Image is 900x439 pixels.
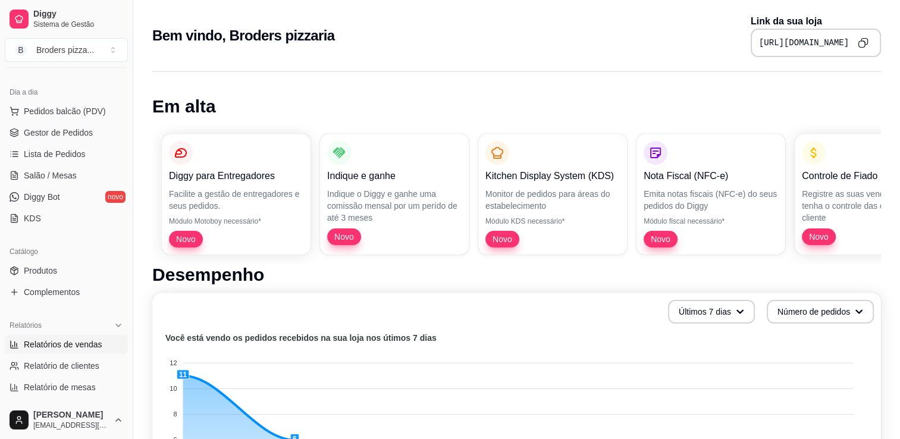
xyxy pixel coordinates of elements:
[485,169,620,183] p: Kitchen Display System (KDS)
[24,212,41,224] span: KDS
[327,188,462,224] p: Indique o Diggy e ganhe uma comissão mensal por um perído de até 3 meses
[169,169,303,183] p: Diggy para Entregadores
[5,283,128,302] a: Complementos
[24,360,99,372] span: Relatório de clientes
[5,123,128,142] a: Gestor de Pedidos
[320,134,469,255] button: Indique e ganheIndique o Diggy e ganhe uma comissão mensal por um perído de até 3 mesesNovo
[485,188,620,212] p: Monitor de pedidos para áreas do estabelecimento
[5,242,128,261] div: Catálogo
[5,102,128,121] button: Pedidos balcão (PDV)
[759,37,849,49] pre: [URL][DOMAIN_NAME]
[24,191,60,203] span: Diggy Bot
[169,188,303,212] p: Facilite a gestão de entregadores e seus pedidos.
[751,14,881,29] p: Link da sua loja
[5,261,128,280] a: Produtos
[171,233,200,245] span: Novo
[327,169,462,183] p: Indique e ganhe
[173,410,177,418] tspan: 8
[170,359,177,366] tspan: 12
[24,338,102,350] span: Relatórios de vendas
[5,406,128,434] button: [PERSON_NAME][EMAIL_ADDRESS][DOMAIN_NAME]
[24,148,86,160] span: Lista de Pedidos
[644,188,778,212] p: Emita notas fiscais (NFC-e) do seus pedidos do Diggy
[24,381,96,393] span: Relatório de mesas
[5,378,128,397] a: Relatório de mesas
[804,231,833,243] span: Novo
[152,26,335,45] h2: Bem vindo, Broders pizzaria
[636,134,785,255] button: Nota Fiscal (NFC-e)Emita notas fiscais (NFC-e) do seus pedidos do DiggyMódulo fiscal necessário*Novo
[170,385,177,392] tspan: 10
[5,187,128,206] a: Diggy Botnovo
[33,9,123,20] span: Diggy
[24,127,93,139] span: Gestor de Pedidos
[10,321,42,330] span: Relatórios
[767,300,874,324] button: Número de pedidos
[854,33,873,52] button: Copy to clipboard
[24,286,80,298] span: Complementos
[5,38,128,62] button: Select a team
[5,145,128,164] a: Lista de Pedidos
[668,300,755,324] button: Últimos 7 dias
[5,166,128,185] a: Salão / Mesas
[24,265,57,277] span: Produtos
[478,134,627,255] button: Kitchen Display System (KDS)Monitor de pedidos para áreas do estabelecimentoMódulo KDS necessário...
[162,134,311,255] button: Diggy para EntregadoresFacilite a gestão de entregadores e seus pedidos.Módulo Motoboy necessário...
[24,105,106,117] span: Pedidos balcão (PDV)
[152,264,881,286] h1: Desempenho
[15,44,27,56] span: B
[5,399,128,418] a: Relatório de fidelidadenovo
[5,5,128,33] a: DiggySistema de Gestão
[5,335,128,354] a: Relatórios de vendas
[33,410,109,421] span: [PERSON_NAME]
[644,169,778,183] p: Nota Fiscal (NFC-e)
[33,20,123,29] span: Sistema de Gestão
[165,333,437,343] text: Você está vendo os pedidos recebidos na sua loja nos útimos 7 dias
[5,83,128,102] div: Dia a dia
[169,217,303,226] p: Módulo Motoboy necessário*
[33,421,109,430] span: [EMAIL_ADDRESS][DOMAIN_NAME]
[485,217,620,226] p: Módulo KDS necessário*
[152,96,881,117] h1: Em alta
[330,231,359,243] span: Novo
[36,44,94,56] div: Broders pizza ...
[646,233,675,245] span: Novo
[488,233,517,245] span: Novo
[24,170,77,181] span: Salão / Mesas
[644,217,778,226] p: Módulo fiscal necessário*
[5,356,128,375] a: Relatório de clientes
[5,209,128,228] a: KDS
